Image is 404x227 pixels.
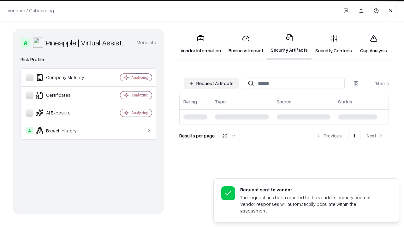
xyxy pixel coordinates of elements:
a: Business Impact [225,30,267,59]
div: Request sent to vendor [240,186,383,193]
div: Analyzing [131,75,148,80]
a: Security Controls [312,30,356,59]
div: Source [276,98,291,105]
a: Vendor Information [177,30,225,59]
img: Pineapple | Virtual Assistant Agency [33,38,43,48]
div: Type [215,98,226,105]
div: Rating [183,98,197,105]
div: Analyzing [131,110,148,115]
div: Status [338,98,352,105]
div: Company Maturity [26,74,101,81]
a: Gap Analysis [356,30,391,59]
div: The request has been emailed to the vendor’s primary contact. Vendor responses will automatically... [240,194,383,214]
div: Risk Profile [21,56,156,63]
div: Pineapple | Virtual Assistant Agency [46,38,129,48]
button: More info [137,37,156,48]
button: Request Artifacts [184,78,239,89]
div: A [26,127,33,134]
div: A [21,38,31,48]
nav: pagination [311,130,389,141]
div: AI Exposure [26,109,101,117]
div: Certificates [26,91,101,99]
p: Vendors / Onboarding [8,7,54,14]
button: 1 [348,130,360,141]
div: Analyzing [131,92,148,98]
p: Results per page: [179,132,216,139]
a: Security Artifacts [267,29,312,60]
div: Breach History [26,127,101,134]
div: 1 items [364,80,389,87]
